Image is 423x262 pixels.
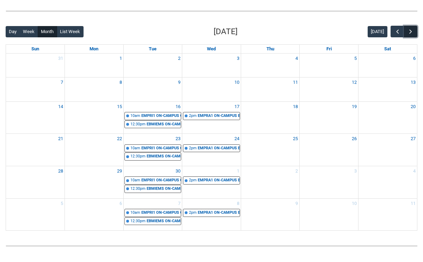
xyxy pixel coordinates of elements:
td: Go to September 9, 2025 [123,77,182,102]
a: Go to September 27, 2025 [409,134,417,144]
a: Go to September 3, 2025 [235,54,241,63]
td: Go to September 26, 2025 [300,134,358,166]
div: 10am [130,210,140,216]
button: Next Month [404,26,417,37]
a: Go to September 11, 2025 [292,77,299,87]
td: Go to August 31, 2025 [6,54,65,77]
div: 12:30pm [130,218,146,224]
a: Go to September 12, 2025 [350,77,358,87]
td: Go to October 10, 2025 [300,198,358,230]
a: Sunday [30,45,41,53]
td: Go to September 27, 2025 [358,134,417,166]
td: Go to October 1, 2025 [182,166,241,198]
td: Go to September 5, 2025 [300,54,358,77]
div: 12:30pm [130,154,146,160]
td: Go to September 28, 2025 [6,166,65,198]
td: Go to September 19, 2025 [300,101,358,134]
a: Go to September 18, 2025 [292,102,299,112]
td: Go to October 9, 2025 [241,198,300,230]
a: Go to October 2, 2025 [294,166,299,176]
td: Go to September 30, 2025 [123,166,182,198]
a: Thursday [265,45,276,53]
td: Go to October 2, 2025 [241,166,300,198]
a: Go to August 31, 2025 [57,54,65,63]
td: Go to September 25, 2025 [241,134,300,166]
a: Go to September 23, 2025 [174,134,182,144]
td: Go to October 11, 2025 [358,198,417,230]
a: Go to September 10, 2025 [233,77,241,87]
a: Go to September 22, 2025 [116,134,123,144]
a: Go to September 5, 2025 [353,54,358,63]
a: Go to October 9, 2025 [294,199,299,208]
a: Go to September 15, 2025 [116,102,123,112]
a: Go to September 4, 2025 [294,54,299,63]
a: Go to October 7, 2025 [177,199,182,208]
div: 10am [130,177,140,183]
a: Go to September 29, 2025 [116,166,123,176]
td: Go to September 24, 2025 [182,134,241,166]
button: Day [6,26,20,37]
td: Go to September 17, 2025 [182,101,241,134]
td: Go to October 3, 2025 [300,166,358,198]
div: EBMIEMS ON-CAMPUS Introduction to Entertainment Management STAGE 1 | [GEOGRAPHIC_DATA].) (capacit... [147,218,181,224]
a: Go to September 26, 2025 [350,134,358,144]
a: Go to September 21, 2025 [57,134,65,144]
td: Go to September 16, 2025 [123,101,182,134]
a: Go to September 20, 2025 [409,102,417,112]
button: List Week [57,26,84,37]
td: Go to September 21, 2025 [6,134,65,166]
div: EMPRI1 ON-CAMPUS Creative, Culture & Innovation in Entertainment STAGE 1 | Room 107- Theatrette (... [141,210,181,216]
td: Go to September 4, 2025 [241,54,300,77]
h2: [DATE] [214,26,238,38]
td: Go to September 22, 2025 [65,134,124,166]
td: Go to September 20, 2025 [358,101,417,134]
a: Go to September 17, 2025 [233,102,241,112]
a: Go to October 10, 2025 [350,199,358,208]
td: Go to September 14, 2025 [6,101,65,134]
td: Go to October 8, 2025 [182,198,241,230]
a: Monday [88,45,100,53]
a: Go to September 9, 2025 [177,77,182,87]
td: Go to September 15, 2025 [65,101,124,134]
td: Go to September 12, 2025 [300,77,358,102]
div: EMPRI1 ON-CAMPUS Creative, Culture & Innovation in Entertainment STAGE 1 | Room 107- Theatrette (... [141,113,181,119]
td: Go to September 18, 2025 [241,101,300,134]
div: EBMIEMS ON-CAMPUS Introduction to Entertainment Management STAGE 1 | [GEOGRAPHIC_DATA].) (capacit... [147,186,181,192]
a: Saturday [383,45,392,53]
div: EBMIEMS ON-CAMPUS Introduction to Entertainment Management STAGE 1 | [GEOGRAPHIC_DATA].) (capacit... [147,121,181,127]
img: REDU_GREY_LINE [6,7,417,14]
button: Week [20,26,38,37]
td: Go to September 3, 2025 [182,54,241,77]
div: 2pm [189,145,197,151]
div: EMPRI1 ON-CAMPUS Creative, Culture & Innovation in Entertainment STAGE 1 | Room 107- Theatrette (... [141,177,181,183]
div: EBMIEMS ON-CAMPUS Introduction to Entertainment Management STAGE 1 | [GEOGRAPHIC_DATA].) (capacit... [147,154,181,160]
td: Go to September 29, 2025 [65,166,124,198]
div: EMPRA1 ON-CAMPUS Entertainment Marketing STAGE 1 | [GEOGRAPHIC_DATA].) (capacity x20ppl) | [PERSO... [198,145,240,151]
a: Go to October 6, 2025 [118,199,123,208]
a: Go to September 1, 2025 [118,54,123,63]
a: Go to September 30, 2025 [174,166,182,176]
a: Go to October 5, 2025 [59,199,65,208]
a: Go to September 16, 2025 [174,102,182,112]
div: 10am [130,113,140,119]
a: Go to October 1, 2025 [235,166,241,176]
a: Go to September 14, 2025 [57,102,65,112]
a: Go to September 28, 2025 [57,166,65,176]
a: Go to September 13, 2025 [409,77,417,87]
div: EMPRA1 ON-CAMPUS Entertainment Marketing STAGE 1 | [GEOGRAPHIC_DATA].) (capacity x20ppl) | [PERSO... [198,177,240,183]
td: Go to October 5, 2025 [6,198,65,230]
td: Go to October 7, 2025 [123,198,182,230]
td: Go to October 6, 2025 [65,198,124,230]
div: 10am [130,145,140,151]
div: 2pm [189,210,197,216]
a: Go to October 8, 2025 [235,199,241,208]
td: Go to September 13, 2025 [358,77,417,102]
a: Wednesday [206,45,217,53]
td: Go to September 8, 2025 [65,77,124,102]
div: EMPRA1 ON-CAMPUS Entertainment Marketing STAGE 1 | [GEOGRAPHIC_DATA].) (capacity x20ppl) | [PERSO... [198,210,240,216]
td: Go to September 23, 2025 [123,134,182,166]
a: Go to September 2, 2025 [177,54,182,63]
a: Go to September 25, 2025 [292,134,299,144]
td: Go to September 6, 2025 [358,54,417,77]
a: Go to September 8, 2025 [118,77,123,87]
